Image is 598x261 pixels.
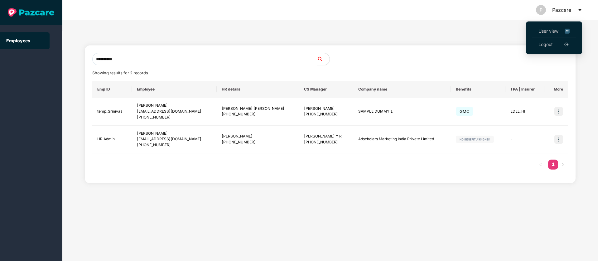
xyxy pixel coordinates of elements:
[544,81,568,98] th: More
[137,131,212,137] div: [PERSON_NAME]
[554,107,563,116] img: icon
[137,136,212,142] div: [EMAIL_ADDRESS][DOMAIN_NAME]
[456,136,494,143] img: svg+xml;base64,PHN2ZyB4bWxucz0iaHR0cDovL3d3dy53My5vcmcvMjAwMC9zdmciIHdpZHRoPSIxMjIiIGhlaWdodD0iMj...
[353,81,451,98] th: Company name
[536,160,546,170] button: left
[548,160,558,169] a: 1
[456,107,473,116] span: GMC
[538,28,570,35] span: User view
[317,53,330,65] button: search
[304,106,348,112] div: [PERSON_NAME]
[222,106,294,112] div: [PERSON_NAME] [PERSON_NAME]
[554,135,563,144] img: icon
[137,103,212,109] div: [PERSON_NAME]
[561,163,565,166] span: right
[217,81,299,98] th: HR details
[92,98,132,126] td: temp_Srinivas
[304,111,348,117] div: [PHONE_NUMBER]
[222,133,294,139] div: [PERSON_NAME]
[6,38,30,43] a: Employees
[548,160,558,170] li: 1
[353,98,451,126] td: SAMPLE DUMMY 1
[510,136,539,142] div: -
[538,41,553,48] a: Logout
[137,142,212,148] div: [PHONE_NUMBER]
[540,5,543,15] span: P
[353,126,451,154] td: Adscholars Marketing India Private Limited
[304,139,348,145] div: [PHONE_NUMBER]
[451,81,505,98] th: Benefits
[304,133,348,139] div: [PERSON_NAME] Y R
[92,126,132,154] td: HR Admin
[536,160,546,170] li: Previous Page
[317,57,330,62] span: search
[577,7,582,12] span: caret-down
[222,139,294,145] div: [PHONE_NUMBER]
[137,109,212,114] div: [EMAIL_ADDRESS][DOMAIN_NAME]
[539,163,543,166] span: left
[558,160,568,170] li: Next Page
[565,28,570,35] img: svg+xml;base64,PHN2ZyB4bWxucz0iaHR0cDovL3d3dy53My5vcmcvMjAwMC9zdmciIHdpZHRoPSIxNiIgaGVpZ2h0PSIxNi...
[558,160,568,170] button: right
[92,71,149,75] span: Showing results for 2 records.
[132,81,217,98] th: Employee
[510,109,525,114] span: EDEL_HI
[92,81,132,98] th: Emp ID
[222,111,294,117] div: [PHONE_NUMBER]
[299,81,353,98] th: CS Manager
[137,114,212,120] div: [PHONE_NUMBER]
[505,81,544,98] th: TPA | Insurer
